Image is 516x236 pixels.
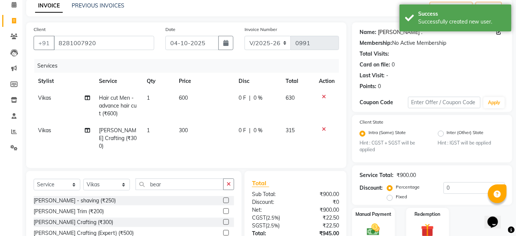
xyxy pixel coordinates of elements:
span: 600 [179,94,188,101]
label: Manual Payment [355,211,391,218]
th: Disc [234,73,281,90]
div: Total Visits: [360,50,389,58]
span: 300 [179,127,188,134]
small: Hint : CGST + SGST will be applied [360,140,427,153]
label: Client [34,26,46,33]
span: [PERSON_NAME] Crafting (₹300) [99,127,137,149]
div: ₹0 [295,198,345,206]
div: ₹900.00 [397,171,416,179]
div: 0 [392,61,395,69]
label: Redemption [415,211,441,218]
div: Successfully created new user. [418,18,506,26]
div: Coupon Code [360,99,408,106]
th: Qty [143,73,175,90]
label: Percentage [396,184,420,190]
span: 0 F [239,127,246,134]
th: Action [314,73,339,90]
a: PREVIOUS INVOICES [72,2,124,9]
div: ( ) [246,222,296,230]
div: Sub Total: [246,190,296,198]
div: Last Visit: [360,72,385,80]
div: ₹22.50 [295,214,345,222]
div: [PERSON_NAME] Trim (₹200) [34,208,104,215]
span: 0 F [239,94,246,102]
th: Stylist [34,73,94,90]
div: Services [34,59,345,73]
a: [PERSON_NAME] . [378,28,422,36]
div: [PERSON_NAME] - shaving (₹250) [34,197,116,205]
span: 2.5% [267,223,278,229]
button: +91 [34,36,55,50]
small: Hint : IGST will be applied [438,140,505,146]
div: Membership: [360,39,392,47]
span: Total [252,179,269,187]
span: SGST [252,222,265,229]
span: 1 [147,94,150,101]
div: [PERSON_NAME] Crafting (₹300) [34,218,113,226]
span: 0 % [254,127,262,134]
div: ₹900.00 [295,206,345,214]
span: 630 [286,94,295,101]
label: Inter (Other) State [447,129,484,138]
button: Apply [484,97,505,108]
span: 1 [147,127,150,134]
div: - [386,72,388,80]
div: Name: [360,28,376,36]
div: Net: [246,206,296,214]
label: Client State [360,119,383,125]
th: Service [94,73,143,90]
div: ₹22.50 [295,222,345,230]
span: Vikas [38,94,51,101]
span: Vikas [38,127,51,134]
span: 0 % [254,94,262,102]
th: Total [282,73,314,90]
div: ( ) [246,214,296,222]
div: Success [418,10,506,18]
span: 2.5% [267,215,279,221]
div: Service Total: [360,171,394,179]
div: Card on file: [360,61,390,69]
button: Create New [430,2,473,13]
span: Hair cut Men - advance hair cut (₹600) [99,94,137,117]
span: 315 [286,127,295,134]
label: Invoice Number [245,26,277,33]
div: No Active Membership [360,39,505,47]
span: | [249,127,251,134]
iframe: chat widget [485,206,509,229]
div: ₹900.00 [295,190,345,198]
span: CGST [252,214,266,221]
div: Points: [360,83,376,90]
div: 0 [378,83,381,90]
label: Intra (Same) State [369,129,406,138]
input: Search by Name/Mobile/Email/Code [54,36,154,50]
div: Discount: [246,198,296,206]
input: Enter Offer / Coupon Code [408,97,481,108]
label: Date [165,26,175,33]
input: Search or Scan [136,178,224,190]
button: Save [476,2,502,13]
label: Fixed [396,193,407,200]
span: | [249,94,251,102]
th: Price [174,73,234,90]
div: Discount: [360,184,383,192]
